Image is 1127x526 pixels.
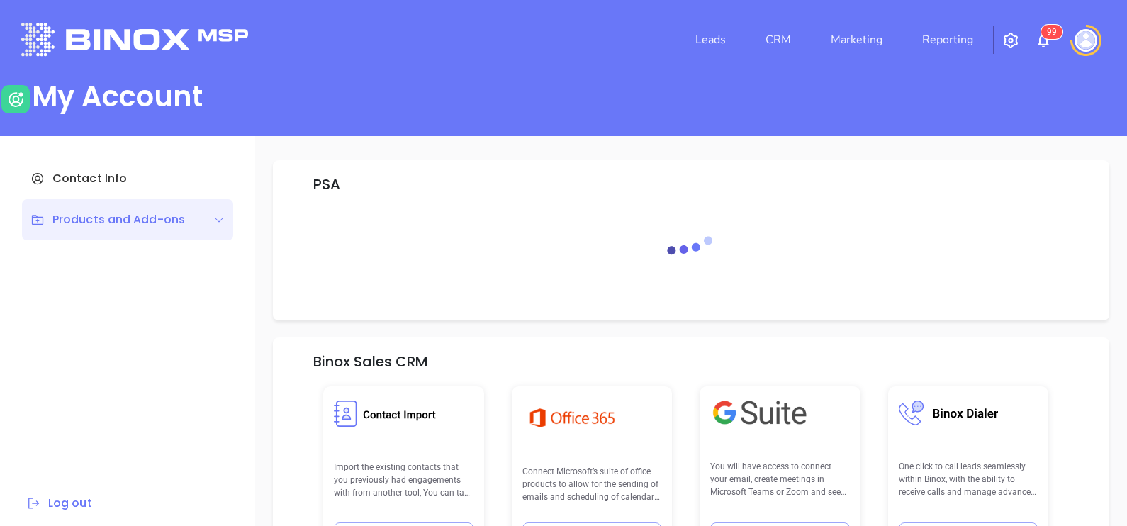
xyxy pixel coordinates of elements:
[1047,27,1052,37] span: 9
[313,176,340,193] h5: PSA
[334,461,473,500] p: Import the existing contacts that you previously had engagements with from another tool, You can ...
[30,211,185,228] div: Products and Add-ons
[1052,27,1057,37] span: 9
[690,26,731,54] a: Leads
[22,158,233,199] div: Contact Info
[21,23,248,56] img: logo
[1075,29,1097,52] img: user
[32,79,203,113] div: My Account
[22,494,96,513] button: Log out
[825,26,888,54] a: Marketing
[899,460,1038,499] p: One click to call leads seamlessly within Binox, with the ability to receive calls and manage adv...
[1,85,30,113] img: user
[916,26,979,54] a: Reporting
[1035,32,1052,49] img: iconNotification
[760,26,797,54] a: CRM
[710,460,850,499] p: You will have access to connect your email, create meetings in Microsoft Teams or Zoom and see yo...
[522,465,662,504] p: Connect Microsoft’s suite of office products to allow for the sending of emails and scheduling of...
[22,199,233,240] div: Products and Add-ons
[1041,25,1062,39] sup: 99
[1002,32,1019,49] img: iconSetting
[313,353,428,370] h5: Binox Sales CRM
